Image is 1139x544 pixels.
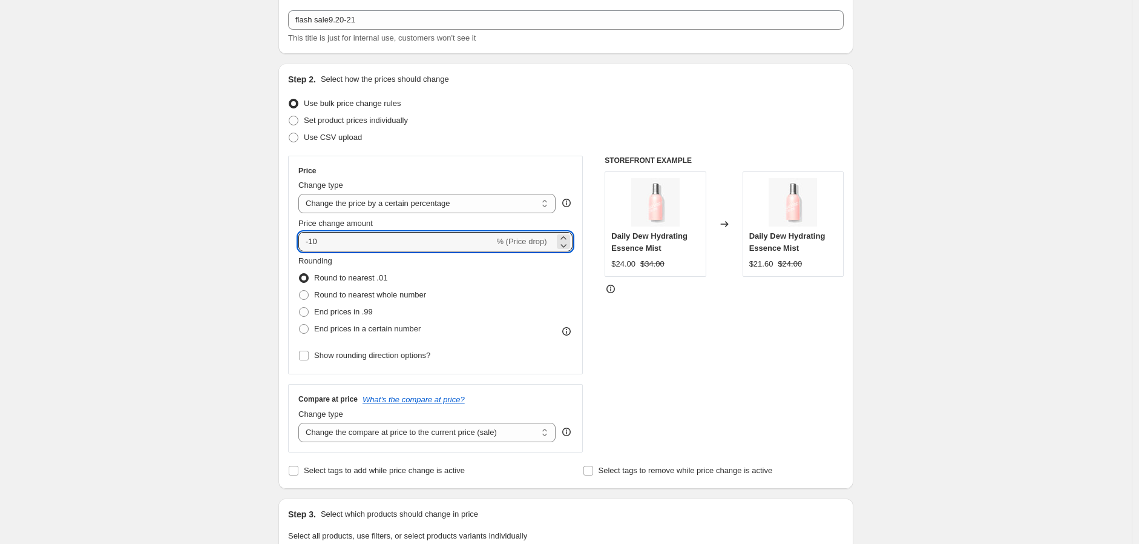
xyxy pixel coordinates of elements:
[288,531,527,540] span: Select all products, use filters, or select products variants individually
[298,394,358,404] h3: Compare at price
[288,10,844,30] input: 30% off holiday sale
[298,166,316,176] h3: Price
[631,178,680,227] img: dailydew_thumb_ee56c5a9-a320-469e-93f2-d6b70af93e03_80x.jpg
[496,237,547,246] span: % (Price drop)
[321,73,449,85] p: Select how the prices should change
[611,258,635,270] div: $24.00
[314,290,426,299] span: Round to nearest whole number
[749,231,826,253] span: Daily Dew Hydrating Essence Mist
[769,178,817,227] img: dailydew_thumb_ee56c5a9-a320-469e-93f2-d6b70af93e03_80x.jpg
[778,258,802,270] strike: $24.00
[288,73,316,85] h2: Step 2.
[605,156,844,165] h6: STOREFRONT EXAMPLE
[314,307,373,316] span: End prices in .99
[640,258,665,270] strike: $34.00
[298,232,494,251] input: -15
[314,273,387,282] span: Round to nearest .01
[321,508,478,520] p: Select which products should change in price
[314,324,421,333] span: End prices in a certain number
[314,351,430,360] span: Show rounding direction options?
[304,116,408,125] span: Set product prices individually
[749,258,773,270] div: $21.60
[304,466,465,475] span: Select tags to add while price change is active
[298,256,332,265] span: Rounding
[298,410,343,419] span: Change type
[560,197,573,209] div: help
[599,466,773,475] span: Select tags to remove while price change is active
[304,99,401,108] span: Use bulk price change rules
[304,133,362,142] span: Use CSV upload
[288,508,316,520] h2: Step 3.
[560,426,573,438] div: help
[288,33,476,42] span: This title is just for internal use, customers won't see it
[611,231,688,253] span: Daily Dew Hydrating Essence Mist
[298,181,343,190] span: Change type
[298,219,373,228] span: Price change amount
[363,395,465,404] button: What's the compare at price?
